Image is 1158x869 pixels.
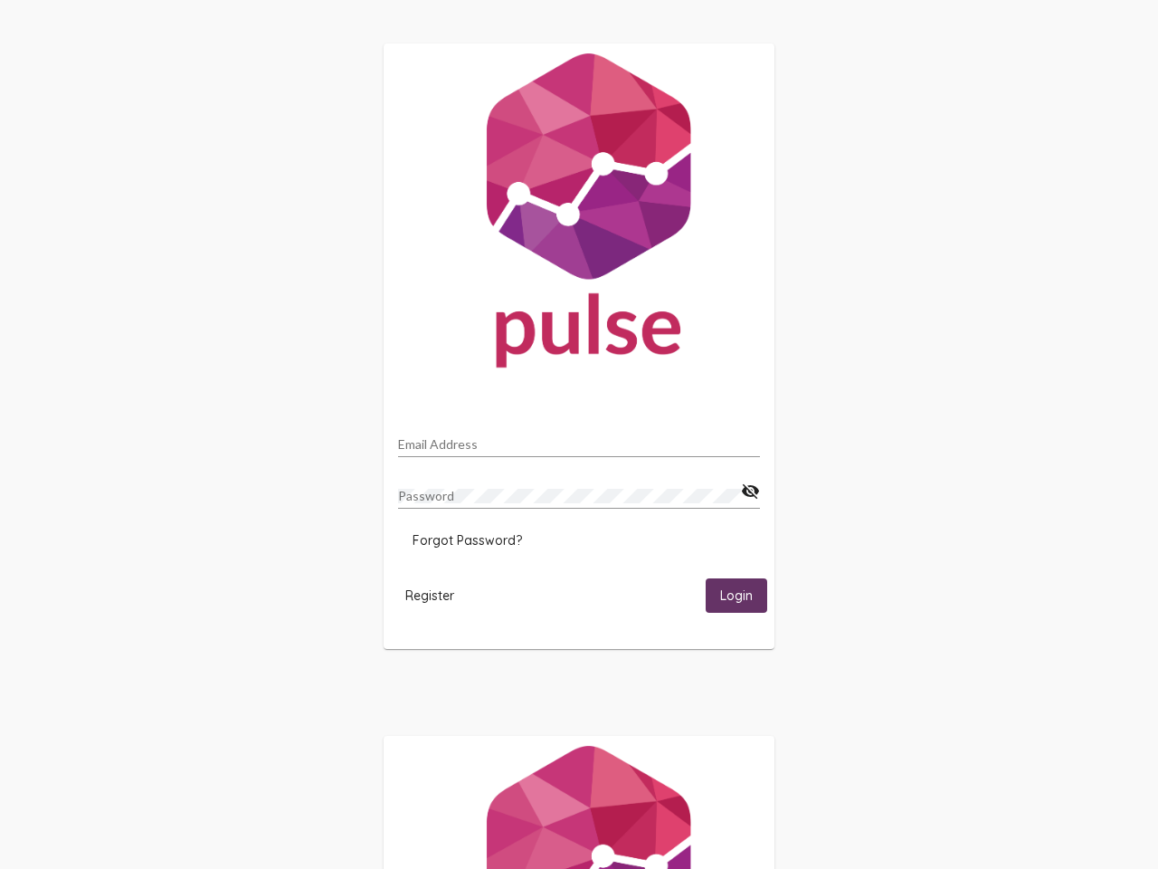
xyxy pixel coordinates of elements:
span: Forgot Password? [413,532,522,549]
button: Register [391,578,469,612]
button: Forgot Password? [398,524,536,557]
span: Register [405,587,454,604]
button: Login [706,578,767,612]
span: Login [720,588,753,605]
mat-icon: visibility_off [741,481,760,502]
img: Pulse For Good Logo [384,43,774,386]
